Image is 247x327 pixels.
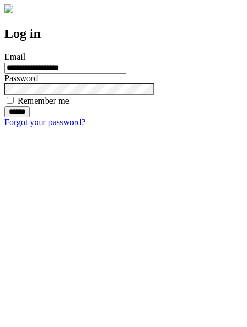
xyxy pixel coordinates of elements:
label: Password [4,74,38,83]
a: Forgot your password? [4,117,85,127]
h2: Log in [4,26,243,41]
label: Remember me [18,96,69,105]
label: Email [4,52,25,61]
img: logo-4e3dc11c47720685a147b03b5a06dd966a58ff35d612b21f08c02c0306f2b779.png [4,4,13,13]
